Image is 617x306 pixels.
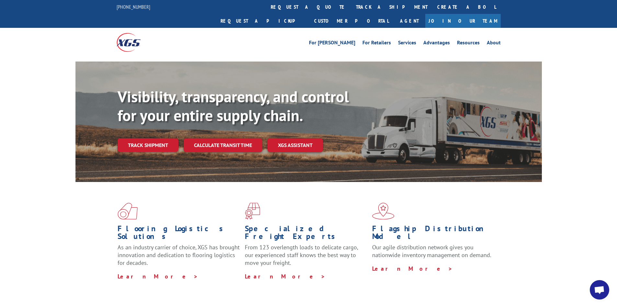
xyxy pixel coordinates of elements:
[245,203,260,220] img: xgs-icon-focused-on-flooring-red
[372,225,495,244] h1: Flagship Distribution Model
[423,40,450,47] a: Advantages
[398,40,416,47] a: Services
[118,244,240,266] span: As an industry carrier of choice, XGS has brought innovation and dedication to flooring logistics...
[216,14,309,28] a: Request a pickup
[457,40,480,47] a: Resources
[394,14,425,28] a: Agent
[372,244,491,259] span: Our agile distribution network gives you nationwide inventory management on demand.
[362,40,391,47] a: For Retailers
[309,40,355,47] a: For [PERSON_NAME]
[425,14,501,28] a: Join Our Team
[118,225,240,244] h1: Flooring Logistics Solutions
[245,225,367,244] h1: Specialized Freight Experts
[118,273,198,280] a: Learn More >
[117,4,150,10] a: [PHONE_NUMBER]
[372,203,394,220] img: xgs-icon-flagship-distribution-model-red
[372,265,453,272] a: Learn More >
[268,138,323,152] a: XGS ASSISTANT
[118,138,178,152] a: Track shipment
[245,244,367,272] p: From 123 overlength loads to delicate cargo, our experienced staff knows the best way to move you...
[590,280,609,300] div: Open chat
[487,40,501,47] a: About
[184,138,262,152] a: Calculate transit time
[309,14,394,28] a: Customer Portal
[118,203,138,220] img: xgs-icon-total-supply-chain-intelligence-red
[118,86,349,125] b: Visibility, transparency, and control for your entire supply chain.
[245,273,326,280] a: Learn More >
